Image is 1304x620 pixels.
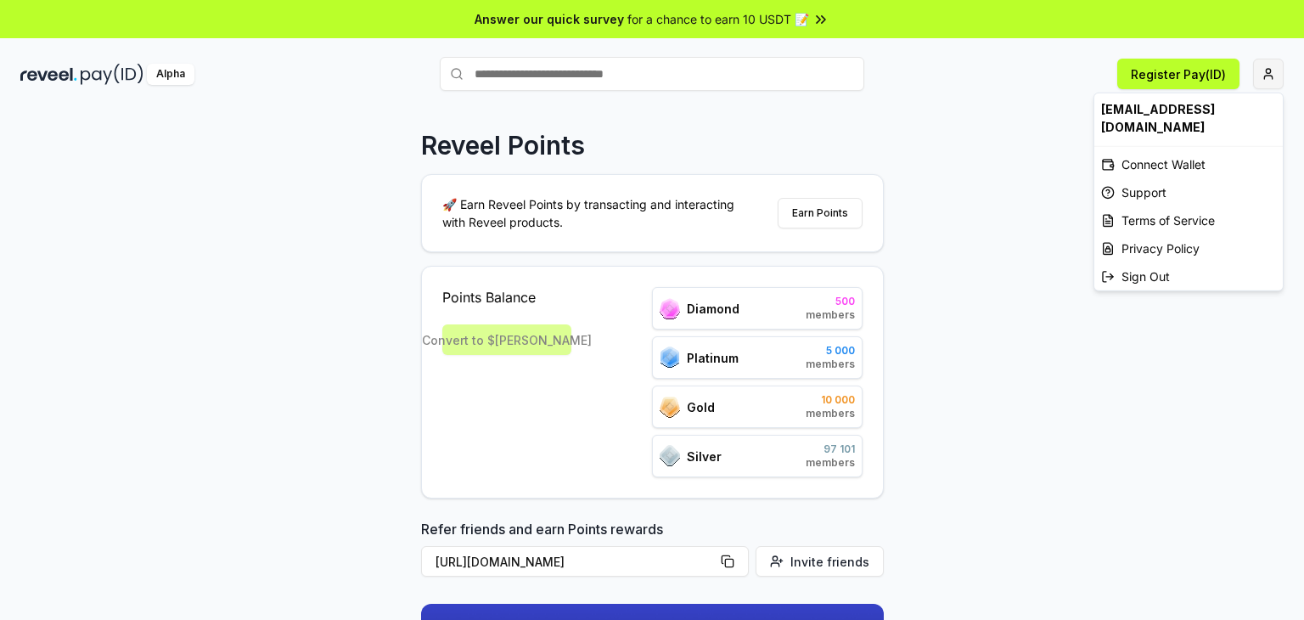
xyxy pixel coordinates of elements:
[1094,234,1283,262] a: Privacy Policy
[1094,262,1283,290] div: Sign Out
[1094,93,1283,143] div: [EMAIL_ADDRESS][DOMAIN_NAME]
[1094,206,1283,234] a: Terms of Service
[1094,150,1283,178] div: Connect Wallet
[1094,178,1283,206] a: Support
